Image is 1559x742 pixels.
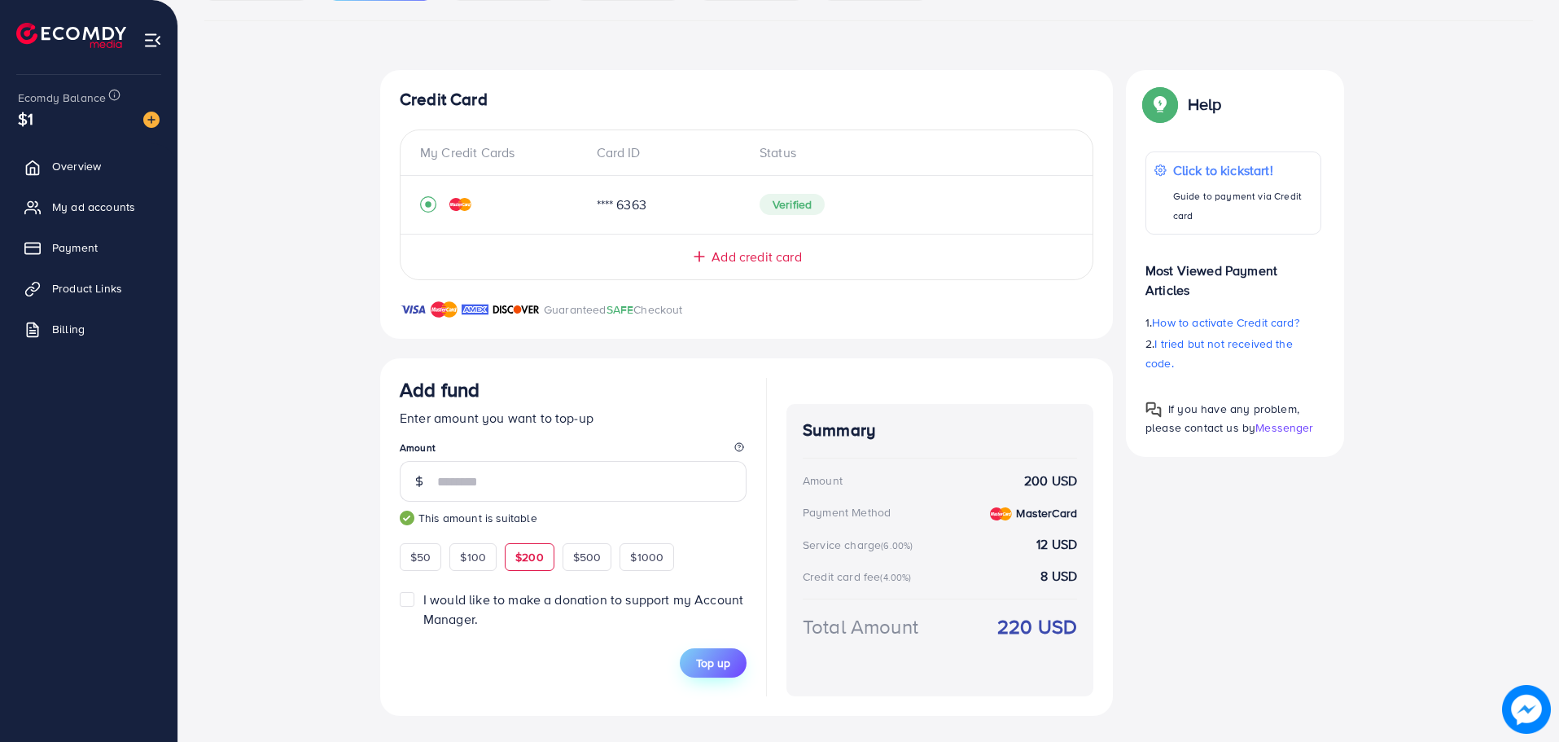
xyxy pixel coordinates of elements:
img: logo [16,23,126,48]
span: Payment [52,239,98,256]
small: This amount is suitable [400,510,747,526]
img: Popup guide [1145,90,1175,119]
p: Help [1188,94,1222,114]
a: My ad accounts [12,191,165,223]
span: Overview [52,158,101,174]
strong: 220 USD [997,612,1077,641]
span: $1 [18,107,33,130]
a: Payment [12,231,165,264]
img: credit [449,198,471,211]
p: 1. [1145,313,1321,332]
span: Verified [760,194,825,215]
svg: record circle [420,196,436,213]
img: Popup guide [1145,402,1162,418]
span: $200 [515,549,544,565]
div: My Credit Cards [420,143,584,162]
small: (4.00%) [880,571,911,584]
img: image [143,112,160,128]
img: guide [400,511,414,525]
span: If you have any problem, please contact us by [1145,401,1299,436]
strong: 8 USD [1040,567,1077,586]
a: Overview [12,150,165,182]
span: I tried but not received the code. [1145,336,1293,371]
strong: 200 USD [1024,472,1077,490]
span: $1000 [630,549,663,565]
legend: Amount [400,441,747,461]
span: Ecomdy Balance [18,90,106,106]
div: Total Amount [803,612,918,641]
span: SAFE [607,301,634,318]
div: Credit card fee [803,569,917,585]
span: $100 [460,549,486,565]
p: 2. [1145,334,1321,373]
div: Payment Method [803,504,891,520]
span: Billing [52,321,85,337]
h4: Credit Card [400,90,1093,110]
img: brand [431,300,458,319]
p: Enter amount you want to top-up [400,408,747,428]
img: menu [143,31,162,50]
span: My ad accounts [52,199,135,215]
span: $500 [573,549,602,565]
span: Messenger [1255,419,1313,436]
span: Add credit card [712,248,801,266]
span: Product Links [52,280,122,296]
div: Status [747,143,1073,162]
div: Service charge [803,537,917,553]
strong: 12 USD [1036,535,1077,554]
p: Guaranteed Checkout [544,300,683,319]
a: Product Links [12,272,165,305]
h3: Add fund [400,378,480,402]
p: Click to kickstart! [1173,160,1312,180]
small: (6.00%) [881,539,913,552]
img: brand [400,300,427,319]
span: Top up [696,655,730,671]
div: Amount [803,472,843,489]
div: Card ID [584,143,747,162]
img: image [1502,685,1551,734]
img: brand [493,300,540,319]
span: I would like to make a donation to support my Account Manager. [423,591,743,627]
p: Guide to payment via Credit card [1173,187,1312,226]
img: credit [990,507,1012,520]
img: brand [462,300,488,319]
a: Billing [12,313,165,345]
strong: MasterCard [1016,505,1077,521]
p: Most Viewed Payment Articles [1145,248,1321,300]
h4: Summary [803,420,1077,441]
button: Top up [680,648,747,678]
span: How to activate Credit card? [1152,314,1298,331]
span: $50 [410,549,431,565]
